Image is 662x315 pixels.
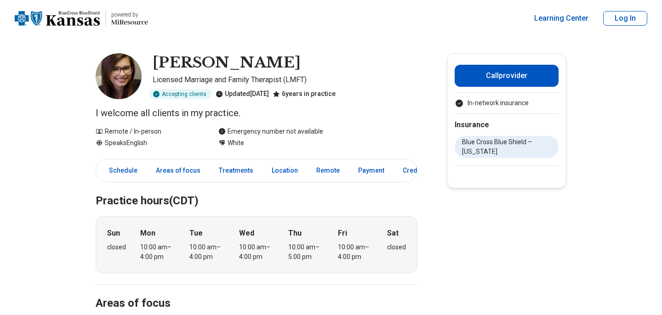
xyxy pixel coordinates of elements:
div: When does the program meet? [96,216,417,273]
p: I welcome all clients in my practice. [96,107,417,119]
div: closed [387,242,406,252]
strong: Mon [140,228,155,239]
strong: Tue [189,228,203,239]
div: 10:00 am – 4:00 pm [189,242,225,262]
a: Payment [353,161,390,180]
ul: Payment options [455,98,559,108]
strong: Fri [338,228,347,239]
a: Learning Center [534,13,588,24]
div: Emergency number not available [218,127,323,136]
div: Remote / In-person [96,127,200,136]
div: 10:00 am – 5:00 pm [288,242,324,262]
div: 10:00 am – 4:00 pm [239,242,274,262]
div: 10:00 am – 4:00 pm [140,242,176,262]
button: Callprovider [455,65,559,87]
strong: Wed [239,228,254,239]
a: Credentials [397,161,449,180]
a: Schedule [98,161,143,180]
a: Remote [311,161,345,180]
div: Accepting clients [149,89,212,99]
h2: Areas of focus [96,274,417,311]
a: Areas of focus [150,161,206,180]
strong: Thu [288,228,302,239]
button: Log In [603,11,647,26]
div: Speaks English [96,138,200,148]
h2: Practice hours (CDT) [96,171,417,209]
a: Home page [15,4,148,33]
p: Licensed Marriage and Family Therapist (LMFT) [153,74,417,85]
div: 6 years in practice [273,89,336,99]
p: powered by [111,11,148,18]
div: Updated [DATE] [216,89,269,99]
a: Location [266,161,303,180]
a: Treatments [213,161,259,180]
div: closed [107,242,126,252]
h1: [PERSON_NAME] [153,53,301,73]
li: Blue Cross Blue Shield – [US_STATE] [455,136,559,158]
li: In-network insurance [455,98,559,108]
img: Chelsey LeClear, Licensed Marriage and Family Therapist (LMFT) [96,53,142,99]
h2: Insurance [455,119,559,130]
strong: Sat [387,228,399,239]
div: 10:00 am – 4:00 pm [338,242,373,262]
span: White [228,138,244,148]
strong: Sun [107,228,120,239]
